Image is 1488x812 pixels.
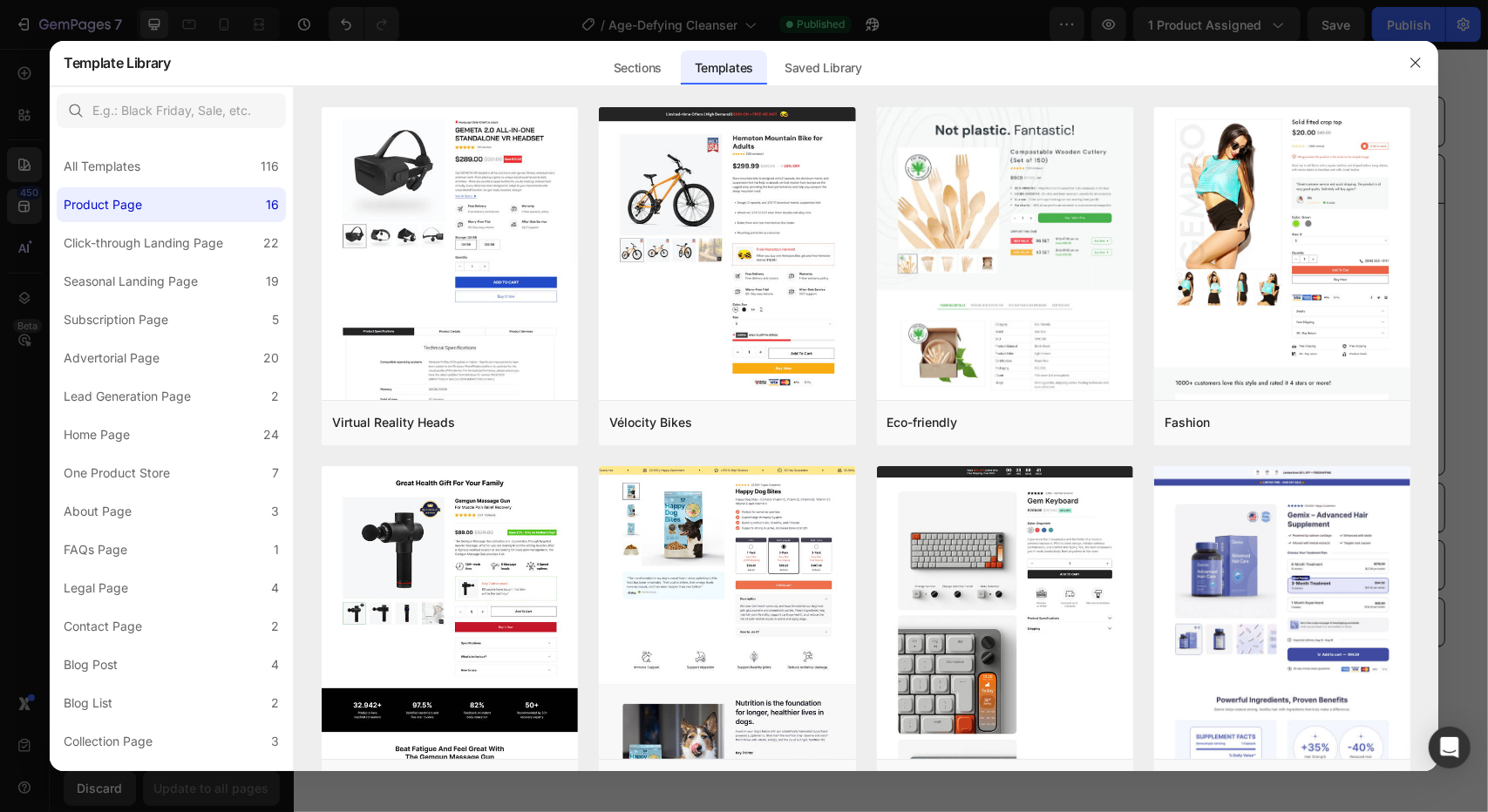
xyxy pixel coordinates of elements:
[887,412,958,433] div: Eco-friendly
[64,578,128,599] div: Legal Page
[56,206,874,221] li: Aplica una cantidad del tamaño de una avellana sobre manos húmedas.
[64,386,191,407] div: Lead Generation Page
[263,348,279,369] div: 20
[1165,412,1210,433] div: Fashion
[56,300,123,317] strong: Frecuencia
[64,309,168,330] div: Subscription Page
[272,309,279,330] div: 5
[64,194,142,215] div: Product Page
[1429,727,1471,768] div: Open Intercom Messenger
[56,221,874,236] li: Masajea 30–60 segundos con movimientos circulares, incidiendo en zonas con poros visibles o brill...
[600,51,676,85] div: Sections
[64,501,132,522] div: About Page
[64,463,170,484] div: One Product Store
[64,693,112,714] div: Blog List
[272,463,279,484] div: 7
[915,169,1098,352] video: Video
[274,539,279,560] div: 1
[56,236,874,251] li: Añade un poco de agua para emulsionar y activar la espuma suave.
[60,565,234,582] span: ¿Qué no incluimos y por qué?
[64,348,160,369] div: Advertorial Page
[56,169,131,186] strong: Paso a paso
[263,233,279,254] div: 22
[263,424,279,445] div: 24
[64,769,123,790] div: Quiz Page
[60,64,242,81] span: ¿Cómo lo incluyo en mi rutina?
[771,51,876,85] div: Saved Library
[64,539,127,560] div: FAQs Page
[64,731,153,752] div: Collection Page
[266,271,279,292] div: 19
[64,616,142,637] div: Contact Page
[271,501,279,522] div: 3
[64,156,140,177] div: All Templates
[56,266,874,281] li: Continúa con Serum, Eye Cream y Face Cream.
[56,251,874,266] li: Aclara con agua tibia y seca a toques, sin frotar.
[271,654,279,675] div: 4
[60,507,239,524] span: INCI (Listado de Ingredientes)
[64,40,171,85] h2: Template Library
[64,424,130,445] div: Home Page
[60,121,194,139] span: ¿Cómo puedo usarlo?
[681,51,767,85] div: Templates
[271,731,279,752] div: 3
[274,769,279,790] div: 1
[64,271,198,292] div: Seasonal Landing Page
[271,578,279,599] div: 4
[271,616,279,637] div: 2
[56,336,151,354] strong: Tips de eficacia
[64,654,118,675] div: Blog Post
[261,156,279,177] div: 116
[57,93,286,128] input: E.g.: Black Friday, Sale, etc.
[56,193,874,207] li: Humedece el rostro con agua tibia.
[56,301,874,331] p: Uso diario, mañana y noche.
[56,338,874,396] p: • Por la noche, si llevas maquillaje o SPF resistente, realiza doble limpieza: aceite/bálsamo y d...
[332,412,455,433] div: Virtual Reality Heads
[64,233,223,254] div: Click-through Landing Page
[60,450,287,467] span: Activos potentes de eficacia testada
[271,693,279,714] div: 2
[609,412,692,433] div: Vélocity Bikes
[271,386,279,407] div: 2
[266,194,279,215] div: 16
